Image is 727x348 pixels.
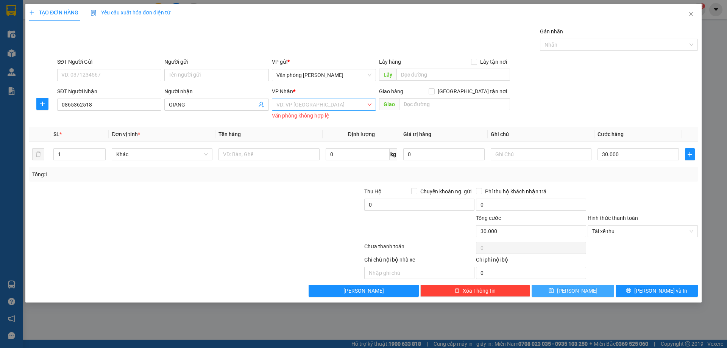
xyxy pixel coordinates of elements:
[97,154,105,160] span: Decrease Value
[272,88,293,94] span: VP Nhận
[364,267,474,279] input: Nhập ghi chú
[90,10,97,16] img: icon
[626,288,631,294] span: printer
[29,10,34,15] span: plus
[588,215,638,221] label: Hình thức thanh toán
[364,256,474,267] div: Ghi chú nội bộ nhà xe
[99,150,104,154] span: up
[399,98,510,110] input: Dọc đường
[164,58,268,66] div: Người gửi
[403,148,485,160] input: 0
[57,58,161,66] div: SĐT Người Gửi
[680,4,702,25] button: Close
[540,28,563,34] label: Gán nhãn
[379,88,403,94] span: Giao hàng
[29,9,78,16] span: TẠO ĐƠN HÀNG
[491,148,591,160] input: Ghi Chú
[549,288,554,294] span: save
[476,215,501,221] span: Tổng cước
[557,287,598,295] span: [PERSON_NAME]
[688,11,694,17] span: close
[97,149,105,154] span: Increase Value
[396,69,510,81] input: Dọc đường
[276,69,371,81] span: Văn phòng Quỳnh Lưu
[689,229,694,234] span: close-circle
[112,131,140,137] span: Đơn vị tính
[99,155,104,160] span: down
[488,127,594,142] th: Ghi chú
[532,285,614,297] button: save[PERSON_NAME]
[116,149,208,160] span: Khác
[90,9,170,16] span: Yêu cầu xuất hóa đơn điện tử
[348,131,375,137] span: Định lượng
[403,131,431,137] span: Giá trị hàng
[417,187,474,196] span: Chuyển khoản ng. gửi
[36,98,48,110] button: plus
[309,285,419,297] button: [PERSON_NAME]
[477,58,510,66] span: Lấy tận nơi
[379,98,399,110] span: Giao
[32,148,44,160] button: delete
[463,287,496,295] span: Xóa Thông tin
[379,69,396,81] span: Lấy
[53,131,59,137] span: SL
[476,256,586,267] div: Chi phí nội bộ
[592,226,693,237] span: Tài xế thu
[685,148,695,160] button: plus
[454,288,460,294] span: delete
[616,285,698,297] button: printer[PERSON_NAME] và In
[258,102,264,108] span: user-add
[634,287,687,295] span: [PERSON_NAME] và In
[272,111,376,120] div: Văn phòng không hợp lệ
[218,148,319,160] input: VD: Bàn, Ghế
[364,188,382,194] span: Thu Hộ
[685,151,694,157] span: plus
[32,170,281,179] div: Tổng: 1
[390,148,397,160] span: kg
[272,58,376,66] div: VP gửi
[598,131,624,137] span: Cước hàng
[435,87,510,96] span: [GEOGRAPHIC_DATA] tận nơi
[164,87,268,96] div: Người nhận
[379,59,401,65] span: Lấy hàng
[343,287,384,295] span: [PERSON_NAME]
[420,285,530,297] button: deleteXóa Thông tin
[57,87,161,96] div: SĐT Người Nhận
[218,131,241,137] span: Tên hàng
[482,187,549,196] span: Phí thu hộ khách nhận trả
[363,242,475,256] div: Chưa thanh toán
[37,101,48,107] span: plus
